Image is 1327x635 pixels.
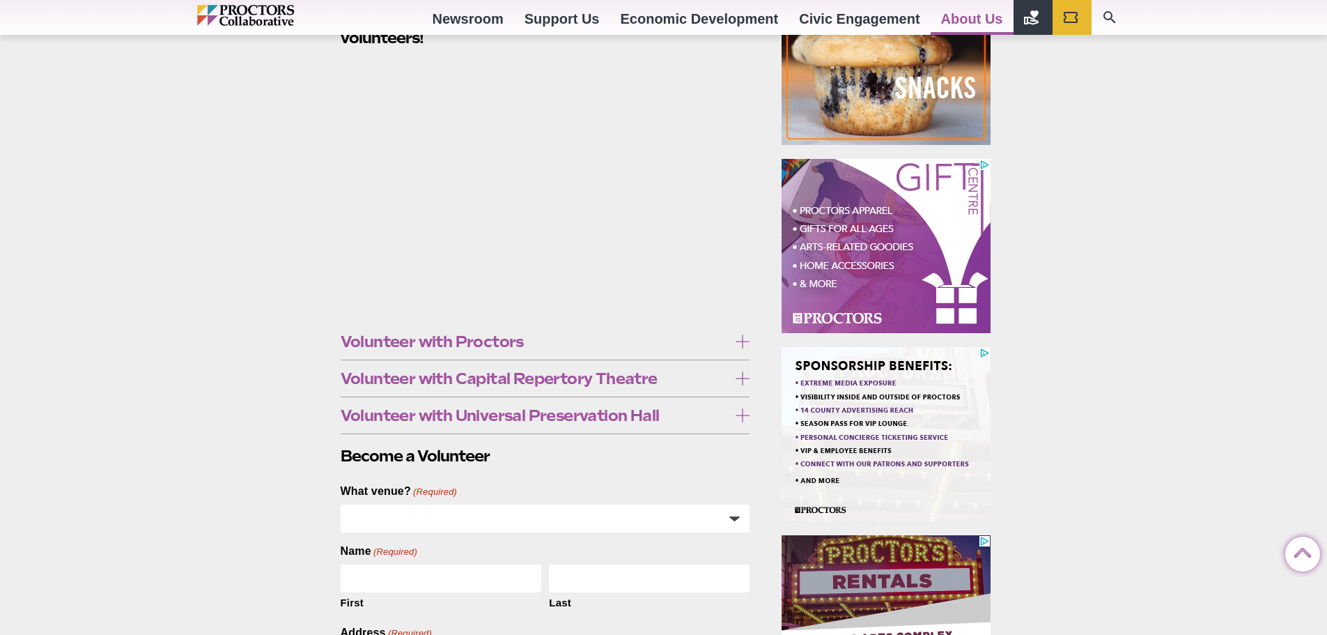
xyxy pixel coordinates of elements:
a: Back to Top [1285,537,1313,565]
span: (Required) [412,486,457,498]
label: Last [549,592,750,611]
h2: Become a Volunteer [341,445,750,467]
iframe: Advertisement [782,159,991,333]
img: Proctors logo [197,5,354,26]
label: What venue? [341,484,458,499]
span: Volunteer with Proctors [341,334,729,349]
span: (Required) [372,546,417,558]
iframe: Volunteer with Proctors Collaborative 2018 [341,54,750,285]
iframe: Advertisement [782,347,991,521]
span: Volunteer with Universal Preservation Hall [341,408,729,423]
legend: Name [341,544,417,559]
span: Volunteer with Capital Repertory Theatre [341,371,729,386]
label: First [341,592,541,611]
